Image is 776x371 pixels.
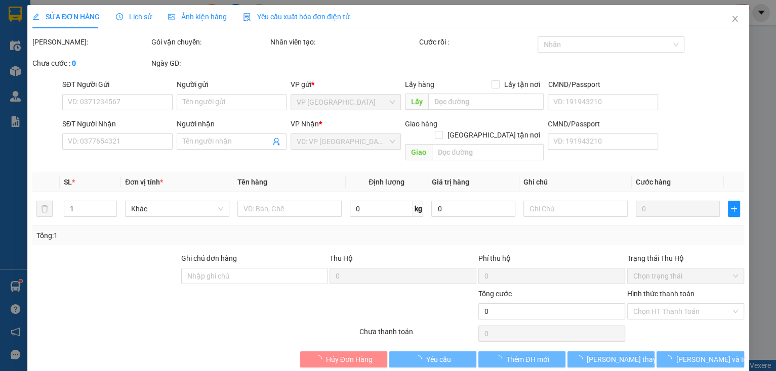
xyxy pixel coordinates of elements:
button: plus [727,201,740,217]
span: [PERSON_NAME] và In [676,354,747,365]
span: Đơn vị tính [125,178,163,186]
input: 0 [636,201,720,217]
span: Lấy hàng [405,80,434,88]
span: [PERSON_NAME] thay đổi [587,354,668,365]
div: Chưa cước : [32,58,149,69]
th: Ghi chú [519,172,632,192]
label: Ghi chú đơn hàng [181,254,236,262]
span: SỬA ĐƠN HÀNG [32,13,100,21]
span: Cước hàng [636,178,671,186]
div: Phí thu hộ [478,253,625,268]
span: loading [665,355,676,362]
span: SL [64,178,72,186]
span: kg [413,201,423,217]
span: Hủy Đơn Hàng [325,354,372,365]
input: Dọc đường [432,144,544,160]
div: SĐT Người Nhận [62,118,172,129]
span: Định lượng [369,178,404,186]
span: Giao [405,144,432,160]
span: picture [168,13,175,20]
div: Gói vận chuyển: [151,36,268,48]
span: Giao hàng [405,120,437,128]
input: Ghi Chú [523,201,628,217]
div: Cước rồi : [419,36,536,48]
button: Yêu cầu [389,351,476,367]
div: Người nhận [176,118,287,129]
span: Tên hàng [237,178,267,186]
span: [GEOGRAPHIC_DATA] tận nơi [443,129,544,141]
div: Tổng: 1 [36,230,300,241]
span: loading [495,355,506,362]
img: icon [243,13,251,21]
div: [PERSON_NAME]: [32,36,149,48]
li: VP VP Buôn Mê Thuột [70,43,135,65]
div: VP gửi [291,79,401,90]
div: Chưa thanh toán [358,326,477,344]
div: CMND/Passport [548,79,658,90]
span: Khác [131,201,223,216]
div: Người gửi [176,79,287,90]
label: Hình thức thanh toán [627,290,694,298]
button: [PERSON_NAME] thay đổi [567,351,655,367]
div: Ngày GD: [151,58,268,69]
span: Lấy [405,94,428,110]
input: Dọc đường [428,94,544,110]
span: close [730,15,739,23]
span: user-add [272,137,280,146]
span: Ảnh kiện hàng [168,13,227,21]
input: VD: Bàn, Ghế [237,201,342,217]
button: [PERSON_NAME] và In [657,351,744,367]
button: Close [720,5,749,33]
span: Yêu cầu [426,354,451,365]
button: Hủy Đơn Hàng [300,351,387,367]
div: CMND/Passport [548,118,658,129]
span: Thêm ĐH mới [506,354,549,365]
span: loading [576,355,587,362]
span: clock-circle [116,13,123,20]
span: Tổng cước [478,290,512,298]
span: loading [415,355,426,362]
input: Ghi chú đơn hàng [181,268,328,284]
button: delete [36,201,53,217]
li: [PERSON_NAME] [5,5,147,24]
div: Nhân viên tạo: [270,36,417,48]
li: VP VP [GEOGRAPHIC_DATA] [5,43,70,76]
span: Yêu cầu xuất hóa đơn điện tử [243,13,350,21]
span: VP Sài Gòn [297,95,395,110]
span: VP Nhận [291,120,319,128]
span: edit [32,13,39,20]
span: Chọn trạng thái [633,268,738,284]
span: Lịch sử [116,13,152,21]
span: Giá trị hàng [431,178,469,186]
div: Trạng thái Thu Hộ [627,253,744,264]
span: Lấy tận nơi [500,79,544,90]
span: loading [314,355,325,362]
div: SĐT Người Gửi [62,79,172,90]
span: environment [70,67,77,74]
b: 0 [72,59,76,67]
span: plus [728,205,739,213]
button: Thêm ĐH mới [478,351,565,367]
span: Thu Hộ [330,254,353,262]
